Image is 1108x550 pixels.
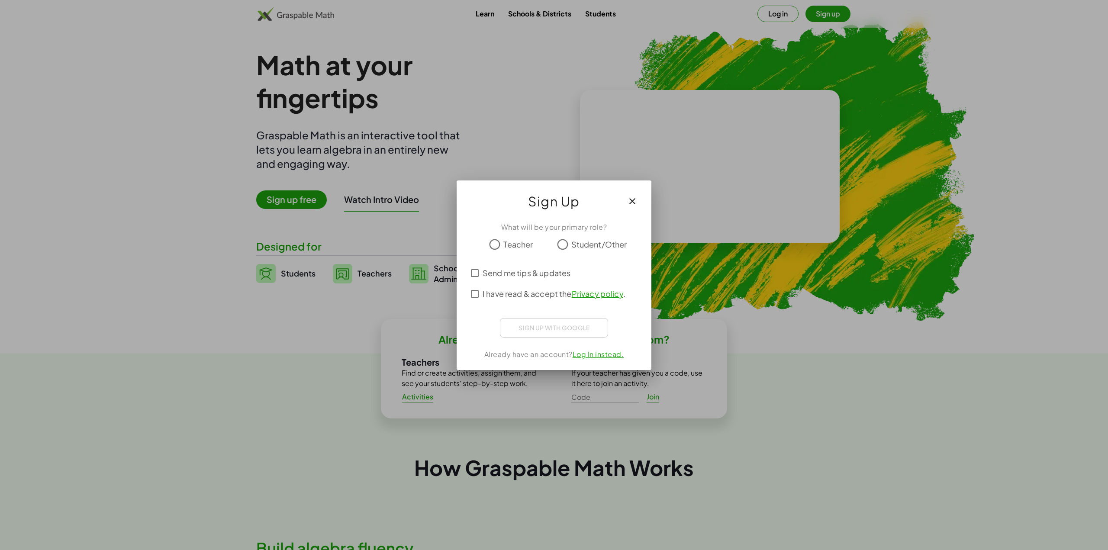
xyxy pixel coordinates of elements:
[571,238,627,250] span: Student/Other
[572,289,623,299] a: Privacy policy
[483,267,570,279] span: Send me tips & updates
[503,238,533,250] span: Teacher
[467,222,641,232] div: What will be your primary role?
[467,349,641,360] div: Already have an account?
[483,288,625,299] span: I have read & accept the .
[528,191,580,212] span: Sign Up
[573,350,624,359] a: Log In instead.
